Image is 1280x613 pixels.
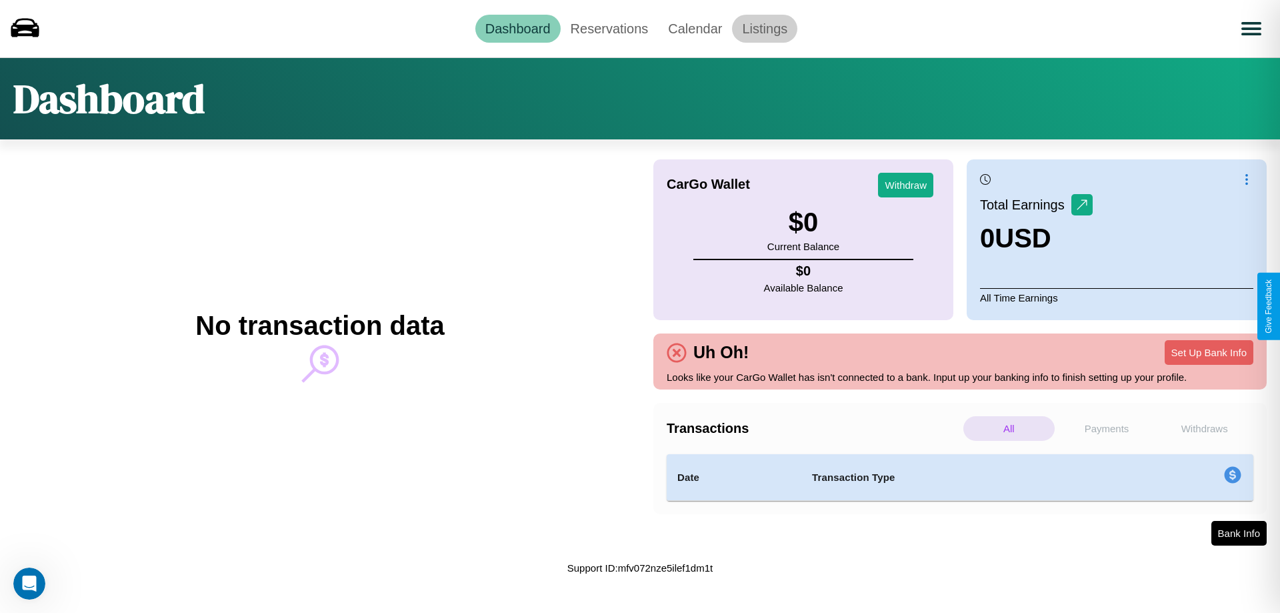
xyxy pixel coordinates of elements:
button: Bank Info [1211,521,1267,546]
button: Withdraw [878,173,933,197]
p: Support ID: mfv072nze5ilef1dm1t [567,559,713,577]
h4: Transaction Type [812,470,1115,486]
h3: 0 USD [980,223,1093,253]
h4: $ 0 [764,263,843,279]
iframe: Intercom live chat [13,568,45,600]
p: All Time Earnings [980,288,1253,307]
table: simple table [667,454,1253,501]
button: Open menu [1233,10,1270,47]
a: Reservations [561,15,659,43]
div: Give Feedback [1264,279,1273,334]
p: All [963,416,1055,441]
h3: $ 0 [767,207,839,237]
a: Listings [732,15,797,43]
h4: Date [677,470,791,486]
p: Current Balance [767,237,839,255]
h4: Uh Oh! [687,343,755,362]
h1: Dashboard [13,71,205,126]
p: Looks like your CarGo Wallet has isn't connected to a bank. Input up your banking info to finish ... [667,368,1253,386]
h2: No transaction data [195,311,444,341]
h4: Transactions [667,421,960,436]
a: Calendar [658,15,732,43]
p: Total Earnings [980,193,1071,217]
h4: CarGo Wallet [667,177,750,192]
p: Withdraws [1159,416,1250,441]
button: Set Up Bank Info [1165,340,1253,365]
p: Payments [1061,416,1153,441]
a: Dashboard [475,15,561,43]
p: Available Balance [764,279,843,297]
